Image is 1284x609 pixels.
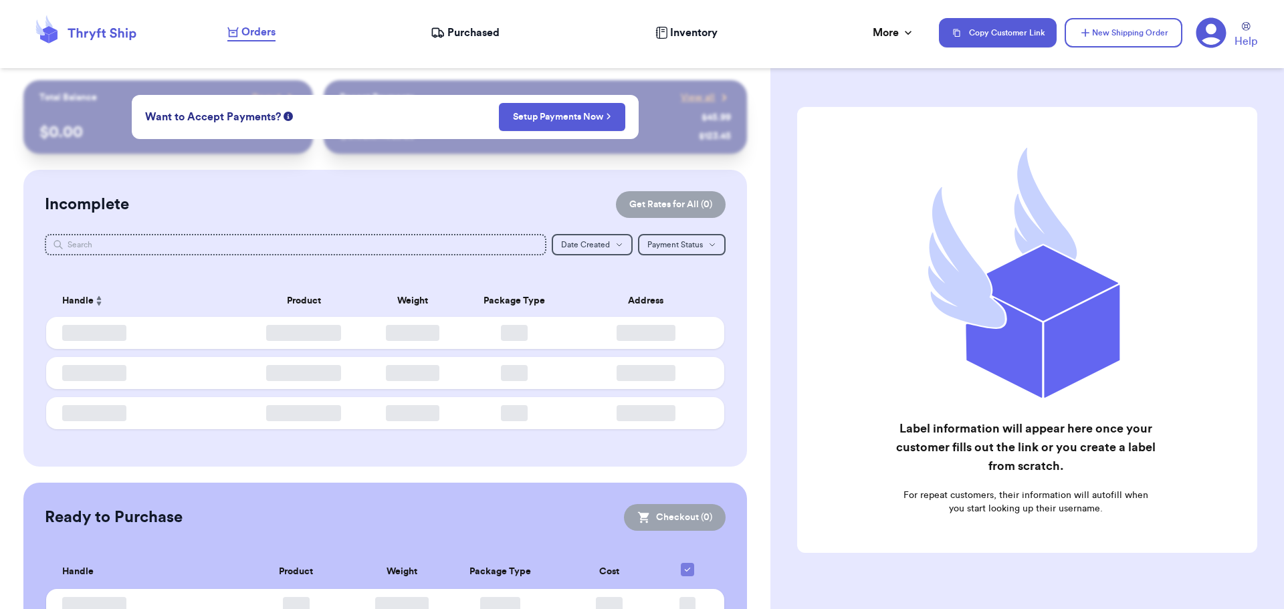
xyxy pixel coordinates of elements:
[513,110,611,124] a: Setup Payments Now
[45,234,547,255] input: Search
[1065,18,1182,47] button: New Shipping Order
[624,504,726,531] button: Checkout (0)
[372,285,453,317] th: Weight
[499,103,625,131] button: Setup Payments Now
[638,234,726,255] button: Payment Status
[616,191,726,218] button: Get Rates for All (0)
[561,241,610,249] span: Date Created
[236,285,372,317] th: Product
[45,194,129,215] h2: Incomplete
[230,555,362,589] th: Product
[252,91,281,104] span: Payout
[699,130,731,143] div: $ 123.45
[895,489,1156,515] p: For repeat customers, their information will autofill when you start looking up their username.
[939,18,1057,47] button: Copy Customer Link
[241,24,276,40] span: Orders
[647,241,703,249] span: Payment Status
[45,507,183,528] h2: Ready to Purchase
[441,555,560,589] th: Package Type
[560,555,659,589] th: Cost
[681,91,715,104] span: View all
[1235,33,1257,49] span: Help
[62,294,94,308] span: Handle
[362,555,441,589] th: Weight
[145,109,281,125] span: Want to Accept Payments?
[681,91,731,104] a: View all
[1235,22,1257,49] a: Help
[39,122,297,143] p: $ 0.00
[895,419,1156,475] h2: Label information will appear here once your customer fills out the link or you create a label fr...
[873,25,915,41] div: More
[453,285,575,317] th: Package Type
[431,25,500,41] a: Purchased
[62,565,94,579] span: Handle
[670,25,718,41] span: Inventory
[552,234,633,255] button: Date Created
[447,25,500,41] span: Purchased
[655,25,718,41] a: Inventory
[39,91,97,104] p: Total Balance
[94,293,104,309] button: Sort ascending
[252,91,297,104] a: Payout
[340,91,414,104] p: Recent Payments
[227,24,276,41] a: Orders
[575,285,724,317] th: Address
[702,111,731,124] div: $ 45.99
